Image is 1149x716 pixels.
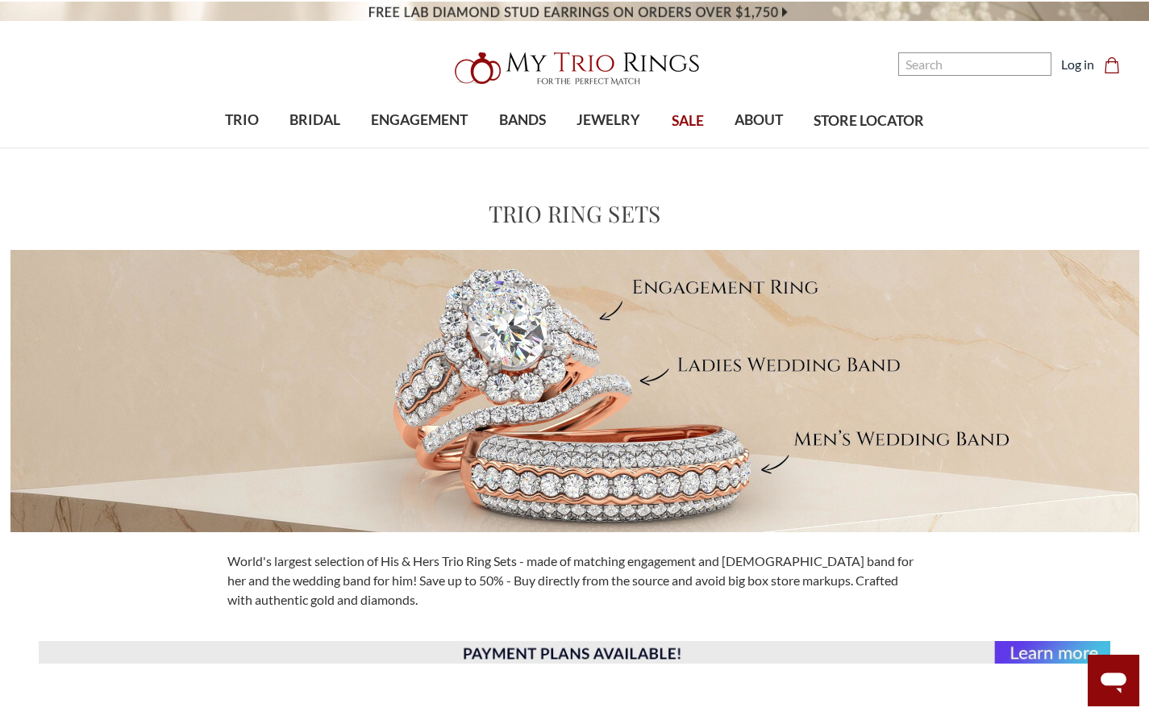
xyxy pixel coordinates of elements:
[1104,57,1120,73] svg: cart.cart_preview
[484,94,561,147] a: BANDS
[225,110,259,131] span: TRIO
[751,147,767,148] button: submenu toggle
[274,94,356,147] a: BRIDAL
[489,197,661,231] h1: Trio Ring Sets
[898,52,1051,76] input: Search
[561,94,656,147] a: JEWELRY
[601,147,617,148] button: submenu toggle
[719,94,798,147] a: ABOUT
[210,94,274,147] a: TRIO
[333,43,816,94] a: My Trio Rings
[814,110,924,131] span: STORE LOCATOR
[371,110,468,131] span: ENGAGEMENT
[577,110,640,131] span: JEWELRY
[307,147,323,148] button: submenu toggle
[798,95,939,148] a: STORE LOCATOR
[411,147,427,148] button: submenu toggle
[234,147,250,148] button: submenu toggle
[499,110,546,131] span: BANDS
[735,110,783,131] span: ABOUT
[446,43,704,94] img: My Trio Rings
[1061,55,1094,74] a: Log in
[289,110,340,131] span: BRIDAL
[218,552,932,610] div: World's largest selection of His & Hers Trio Ring Sets - made of matching engagement and [DEMOGRA...
[1104,55,1130,74] a: Cart with 0 items
[656,95,718,148] a: SALE
[672,110,704,131] span: SALE
[514,147,531,148] button: submenu toggle
[356,94,483,147] a: ENGAGEMENT
[10,250,1139,532] img: Meet Your Perfect Match MyTrioRings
